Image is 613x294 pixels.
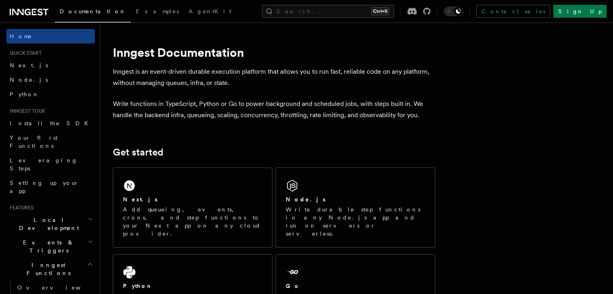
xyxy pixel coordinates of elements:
[6,216,88,232] span: Local Development
[6,130,95,153] a: Your first Functions
[17,284,100,291] span: Overview
[131,2,184,22] a: Examples
[444,6,463,16] button: Toggle dark mode
[286,205,425,238] p: Write durable step functions in any Node.js app and run on servers or serverless.
[136,8,179,14] span: Examples
[113,168,272,248] a: Next.jsAdd queueing, events, crons, and step functions to your Next app on any cloud provider.
[184,2,236,22] a: AgentKit
[113,98,435,121] p: Write functions in TypeScript, Python or Go to power background and scheduled jobs, with steps bu...
[55,2,131,23] a: Documentation
[553,5,607,18] a: Sign Up
[123,195,158,203] h2: Next.js
[113,45,435,60] h1: Inngest Documentation
[6,87,95,101] a: Python
[6,235,95,258] button: Events & Triggers
[113,147,163,158] a: Get started
[6,29,95,43] a: Home
[6,153,95,176] a: Leveraging Steps
[6,176,95,198] a: Setting up your app
[6,108,45,114] span: Inngest tour
[476,5,550,18] a: Contact sales
[123,205,262,238] p: Add queueing, events, crons, and step functions to your Next app on any cloud provider.
[6,58,95,72] a: Next.js
[6,50,42,56] span: Quick start
[6,238,88,255] span: Events & Triggers
[10,77,48,83] span: Node.js
[10,157,78,172] span: Leveraging Steps
[10,62,48,68] span: Next.js
[189,8,231,14] span: AgentKit
[262,5,394,18] button: Search...Ctrl+K
[6,213,95,235] button: Local Development
[10,32,32,40] span: Home
[10,180,79,194] span: Setting up your app
[10,135,58,149] span: Your first Functions
[6,116,95,130] a: Install the SDK
[113,66,435,89] p: Inngest is an event-driven durable execution platform that allows you to run fast, reliable code ...
[6,72,95,87] a: Node.js
[10,120,93,126] span: Install the SDK
[6,258,95,280] button: Inngest Functions
[286,282,300,290] h2: Go
[123,282,153,290] h2: Python
[10,91,39,97] span: Python
[6,205,33,211] span: Features
[60,8,126,14] span: Documentation
[276,168,435,248] a: Node.jsWrite durable step functions in any Node.js app and run on servers or serverless.
[371,7,389,15] kbd: Ctrl+K
[286,195,326,203] h2: Node.js
[6,261,87,277] span: Inngest Functions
